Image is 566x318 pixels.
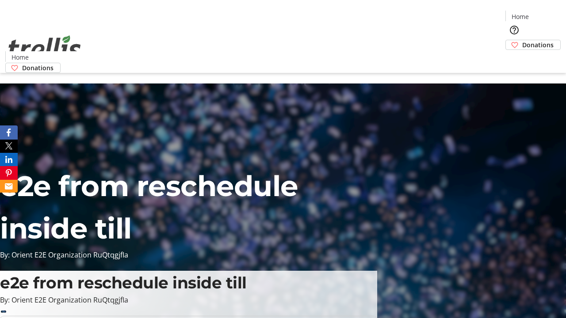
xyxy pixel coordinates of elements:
[5,26,84,70] img: Orient E2E Organization RuQtqgjfIa's Logo
[11,53,29,62] span: Home
[6,53,34,62] a: Home
[512,12,529,21] span: Home
[505,21,523,39] button: Help
[522,40,554,49] span: Donations
[5,63,61,73] a: Donations
[22,63,54,72] span: Donations
[505,40,561,50] a: Donations
[506,12,534,21] a: Home
[505,50,523,68] button: Cart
